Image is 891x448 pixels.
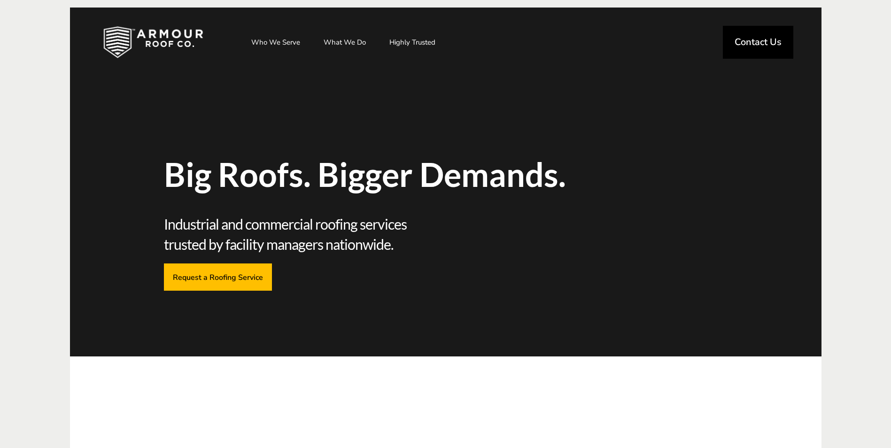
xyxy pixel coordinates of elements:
[164,263,272,290] a: Request a Roofing Service
[314,31,375,54] a: What We Do
[380,31,445,54] a: Highly Trusted
[164,158,582,191] span: Big Roofs. Bigger Demands.
[88,19,218,66] img: Industrial and Commercial Roofing Company | Armour Roof Co.
[164,214,442,254] span: Industrial and commercial roofing services trusted by facility managers nationwide.
[173,272,263,281] span: Request a Roofing Service
[723,26,793,59] a: Contact Us
[735,38,782,47] span: Contact Us
[242,31,310,54] a: Who We Serve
